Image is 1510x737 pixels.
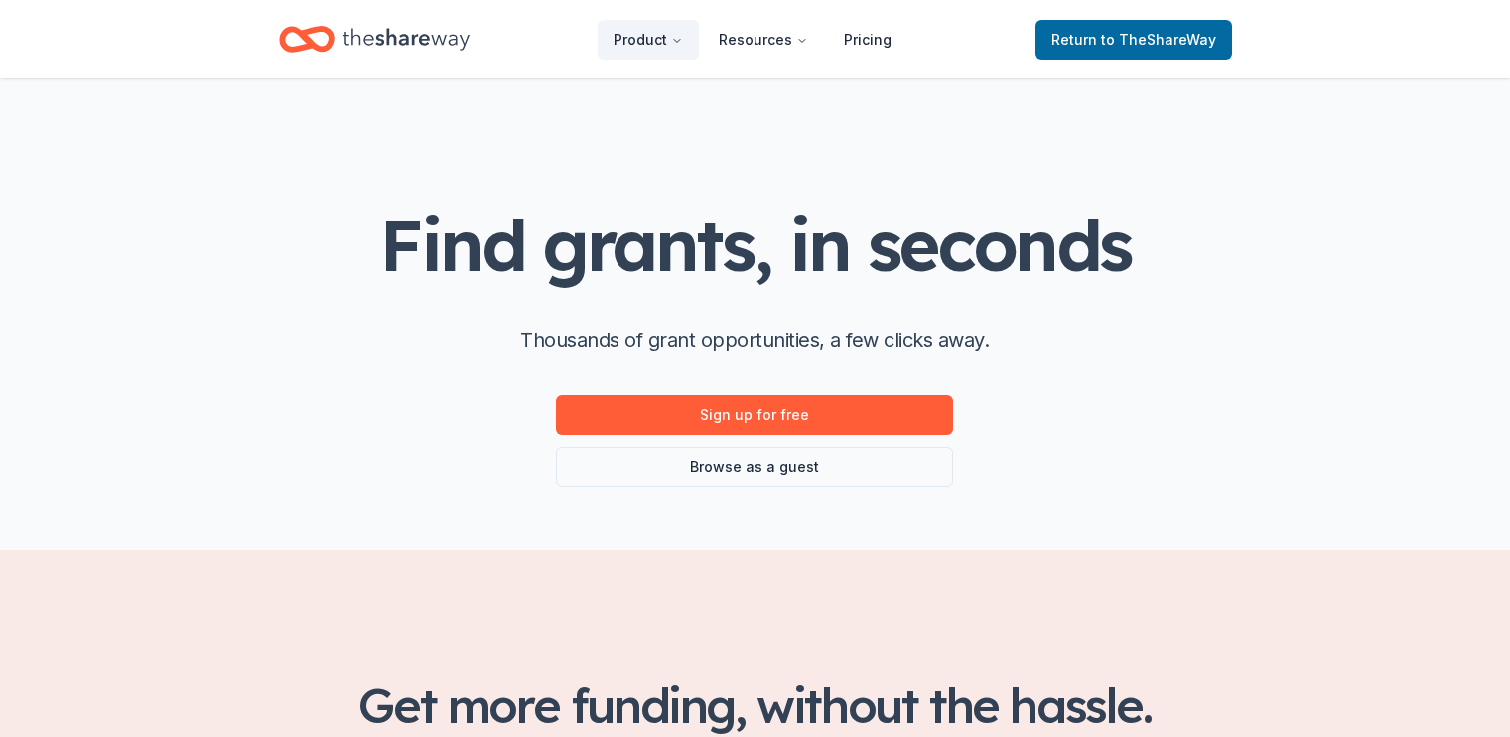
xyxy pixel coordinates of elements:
a: Home [279,16,470,63]
span: Return [1051,28,1216,52]
h1: Find grants, in seconds [379,206,1130,284]
button: Resources [703,20,824,60]
a: Returnto TheShareWay [1035,20,1232,60]
p: Thousands of grant opportunities, a few clicks away. [520,324,989,356]
nav: Main [598,16,907,63]
a: Sign up for free [556,395,953,435]
button: Product [598,20,699,60]
a: Browse as a guest [556,447,953,487]
h2: Get more funding, without the hassle. [279,677,1232,733]
span: to TheShareWay [1101,31,1216,48]
a: Pricing [828,20,907,60]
